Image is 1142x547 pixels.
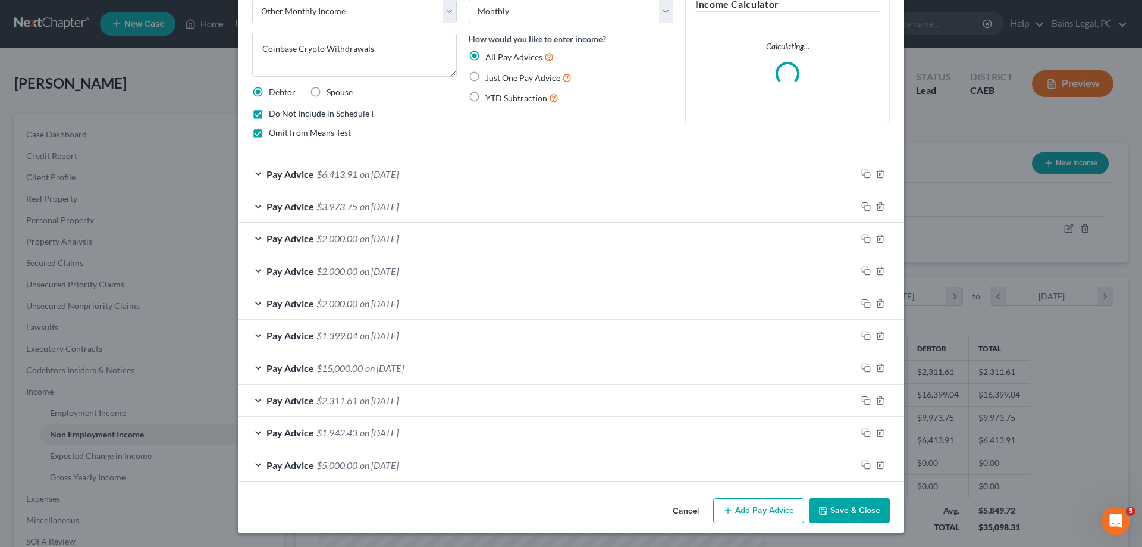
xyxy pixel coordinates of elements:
button: Cancel [663,499,708,523]
span: Pay Advice [266,298,314,309]
span: All Pay Advices [485,52,542,62]
span: Omit from Means Test [269,127,351,137]
span: Pay Advice [266,427,314,438]
span: Pay Advice [266,201,314,212]
span: Pay Advice [266,460,314,471]
button: Save & Close [809,498,890,523]
span: 5 [1126,507,1135,516]
span: on [DATE] [360,265,399,277]
span: on [DATE] [360,330,399,341]
span: on [DATE] [360,460,399,471]
span: $2,000.00 [316,233,357,244]
span: YTD Subtraction [485,93,547,103]
span: Do Not Include in Schedule I [269,108,374,118]
span: on [DATE] [360,298,399,309]
span: on [DATE] [360,395,399,406]
p: Calculating... [695,40,880,52]
span: on [DATE] [360,427,399,438]
span: Pay Advice [266,330,314,341]
span: on [DATE] [360,201,399,212]
button: Add Pay Advice [713,498,804,523]
span: on [DATE] [360,233,399,244]
span: $1,942.43 [316,427,357,438]
span: $5,000.00 [316,460,357,471]
span: $2,000.00 [316,298,357,309]
span: Pay Advice [266,265,314,277]
label: How would you like to enter income? [469,33,606,45]
span: $2,311.61 [316,395,357,406]
span: Pay Advice [266,168,314,180]
span: $15,000.00 [316,362,363,374]
span: on [DATE] [365,362,404,374]
span: $3,973.75 [316,201,357,212]
span: Pay Advice [266,233,314,244]
span: on [DATE] [360,168,399,180]
iframe: Intercom live chat [1102,507,1130,535]
span: Spouse [327,87,353,97]
span: Pay Advice [266,395,314,406]
span: Pay Advice [266,362,314,374]
span: $1,399.04 [316,330,357,341]
span: Debtor [269,87,296,97]
span: $6,413.91 [316,168,357,180]
span: Just One Pay Advice [485,73,560,83]
span: $2,000.00 [316,265,357,277]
